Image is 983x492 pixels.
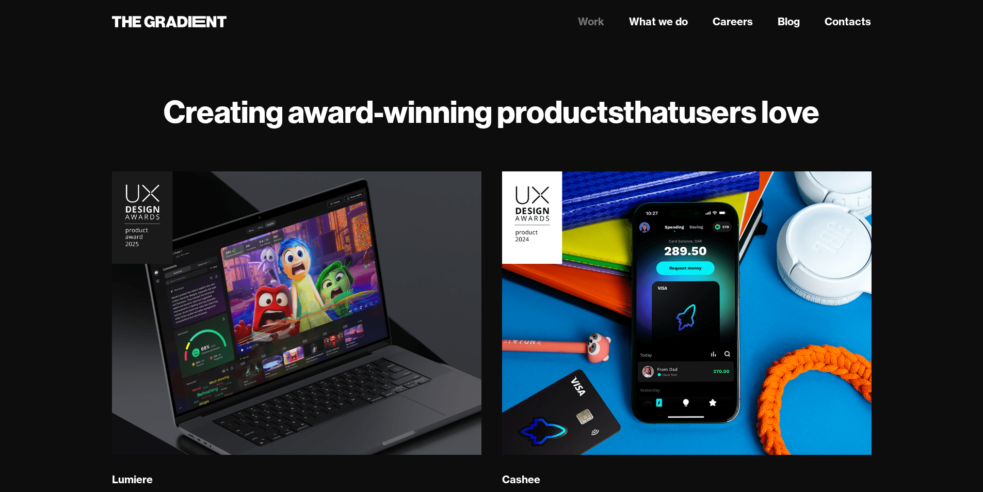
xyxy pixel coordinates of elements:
a: What we do [629,14,688,29]
div: Lumiere [112,473,153,486]
a: Contacts [825,14,871,29]
h1: Creating award-winning products users love [112,93,872,130]
a: Work [578,14,604,29]
strong: that [623,92,679,131]
div: Cashee [502,473,540,486]
a: Careers [713,14,753,29]
a: Blog [778,14,800,29]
